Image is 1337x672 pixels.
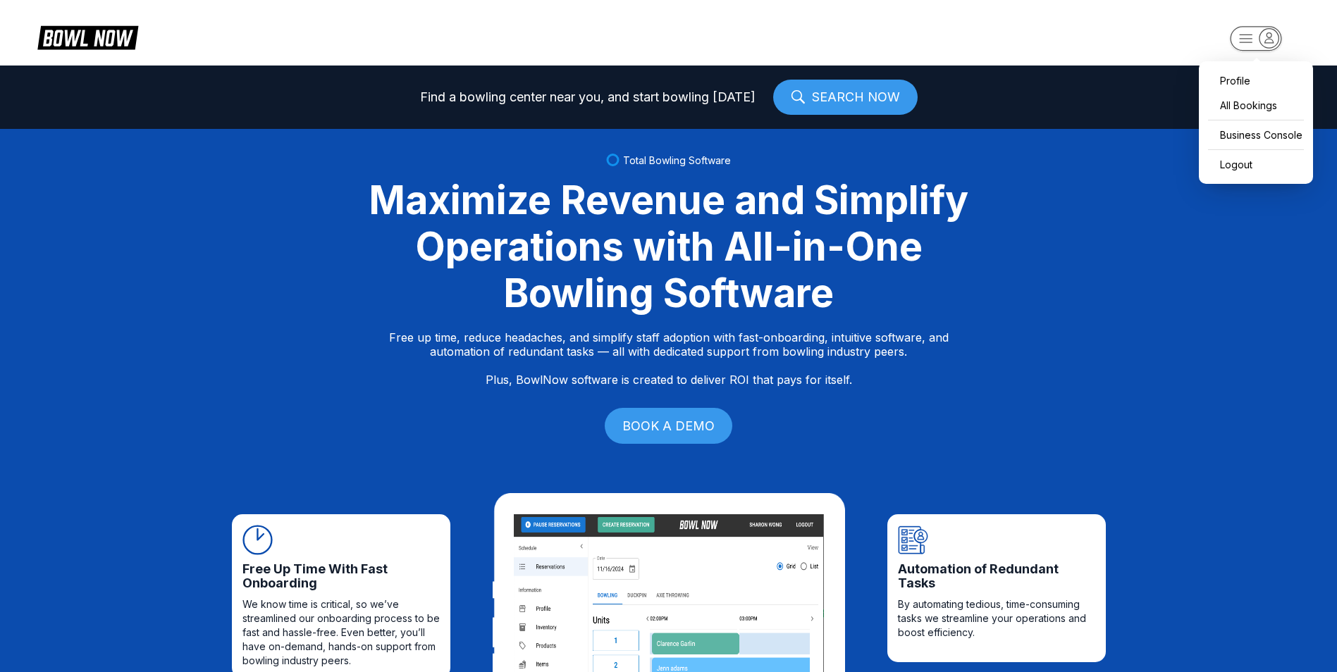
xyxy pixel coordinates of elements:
[773,80,918,115] a: SEARCH NOW
[1206,93,1306,118] a: All Bookings
[1206,123,1306,147] a: Business Console
[389,330,949,387] p: Free up time, reduce headaches, and simplify staff adoption with fast-onboarding, intuitive softw...
[242,562,440,590] span: Free Up Time With Fast Onboarding
[352,177,986,316] div: Maximize Revenue and Simplify Operations with All-in-One Bowling Software
[605,408,732,444] a: BOOK A DEMO
[898,597,1095,640] span: By automating tedious, time-consuming tasks we streamline your operations and boost efficiency.
[242,597,440,668] span: We know time is critical, so we’ve streamlined our onboarding process to be fast and hassle-free....
[623,154,731,166] span: Total Bowling Software
[898,562,1095,590] span: Automation of Redundant Tasks
[1206,68,1306,93] a: Profile
[420,90,756,104] span: Find a bowling center near you, and start bowling [DATE]
[1206,152,1306,177] button: Logout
